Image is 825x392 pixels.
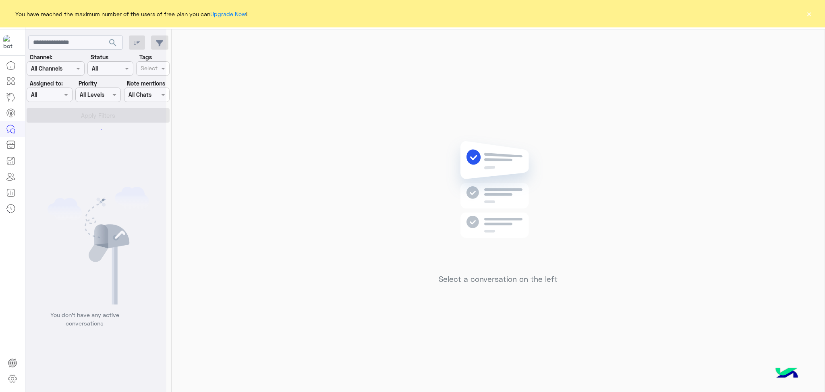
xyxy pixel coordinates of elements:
[15,10,247,18] span: You have reached the maximum number of the users of free plan you can !
[210,10,246,17] a: Upgrade Now
[440,135,556,269] img: no messages
[439,275,558,284] h5: Select a conversation on the left
[139,64,158,74] div: Select
[773,360,801,388] img: hulul-logo.png
[805,10,813,18] button: ×
[3,35,18,50] img: 1403182699927242
[89,123,103,137] div: loading...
